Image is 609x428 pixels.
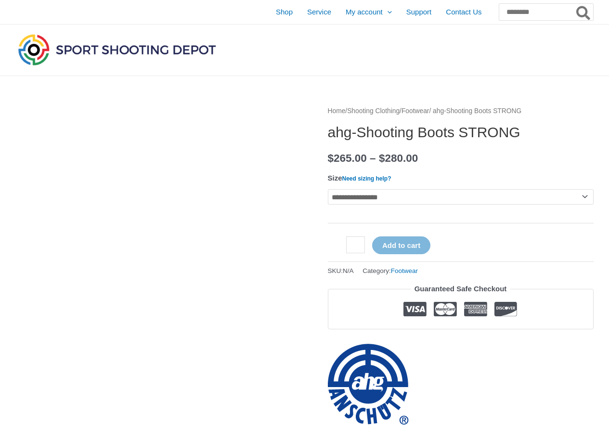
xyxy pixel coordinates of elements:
a: Home [328,107,346,115]
button: Add to cart [372,236,430,254]
button: Search [574,4,593,20]
nav: Breadcrumb [328,105,594,117]
span: – [370,152,376,164]
a: Footwear [402,107,429,115]
span: $ [328,152,334,164]
bdi: 280.00 [379,152,418,164]
a: Footwear [391,267,418,274]
span: SKU: [328,265,354,277]
a: ahg-Anschütz [328,344,409,425]
span: Category: [363,265,418,277]
legend: Guaranteed Safe Checkout [411,282,511,296]
span: $ [379,152,385,164]
span: N/A [343,267,354,274]
h1: ahg-Shooting Boots STRONG [328,124,594,141]
input: Product quantity [346,236,365,253]
bdi: 265.00 [328,152,367,164]
label: Size [328,174,391,182]
a: Need sizing help? [342,175,391,182]
img: Sport Shooting Depot [16,32,218,67]
a: Shooting Clothing [347,107,400,115]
